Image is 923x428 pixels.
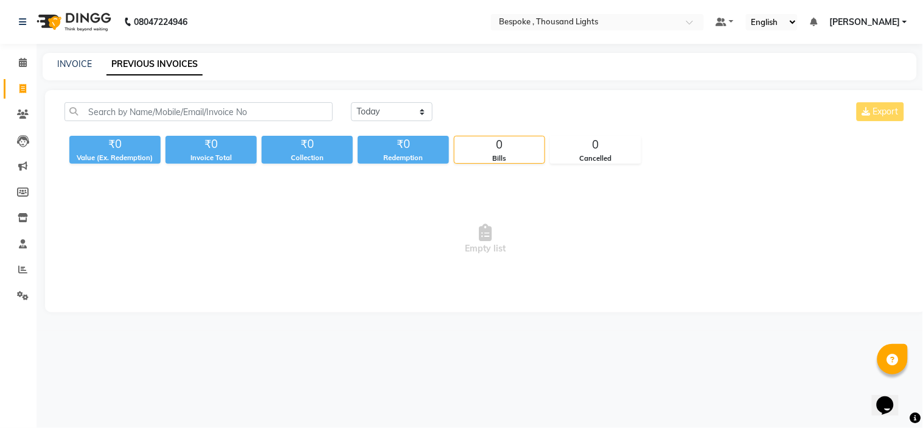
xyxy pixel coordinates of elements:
[262,136,353,153] div: ₹0
[551,136,641,153] div: 0
[31,5,114,39] img: logo
[872,379,911,416] iframe: chat widget
[69,136,161,153] div: ₹0
[165,136,257,153] div: ₹0
[358,153,449,163] div: Redemption
[64,178,907,300] span: Empty list
[57,58,92,69] a: INVOICE
[829,16,900,29] span: [PERSON_NAME]
[134,5,187,39] b: 08047224946
[262,153,353,163] div: Collection
[455,136,545,153] div: 0
[551,153,641,164] div: Cancelled
[106,54,203,75] a: PREVIOUS INVOICES
[69,153,161,163] div: Value (Ex. Redemption)
[165,153,257,163] div: Invoice Total
[64,102,333,121] input: Search by Name/Mobile/Email/Invoice No
[358,136,449,153] div: ₹0
[455,153,545,164] div: Bills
